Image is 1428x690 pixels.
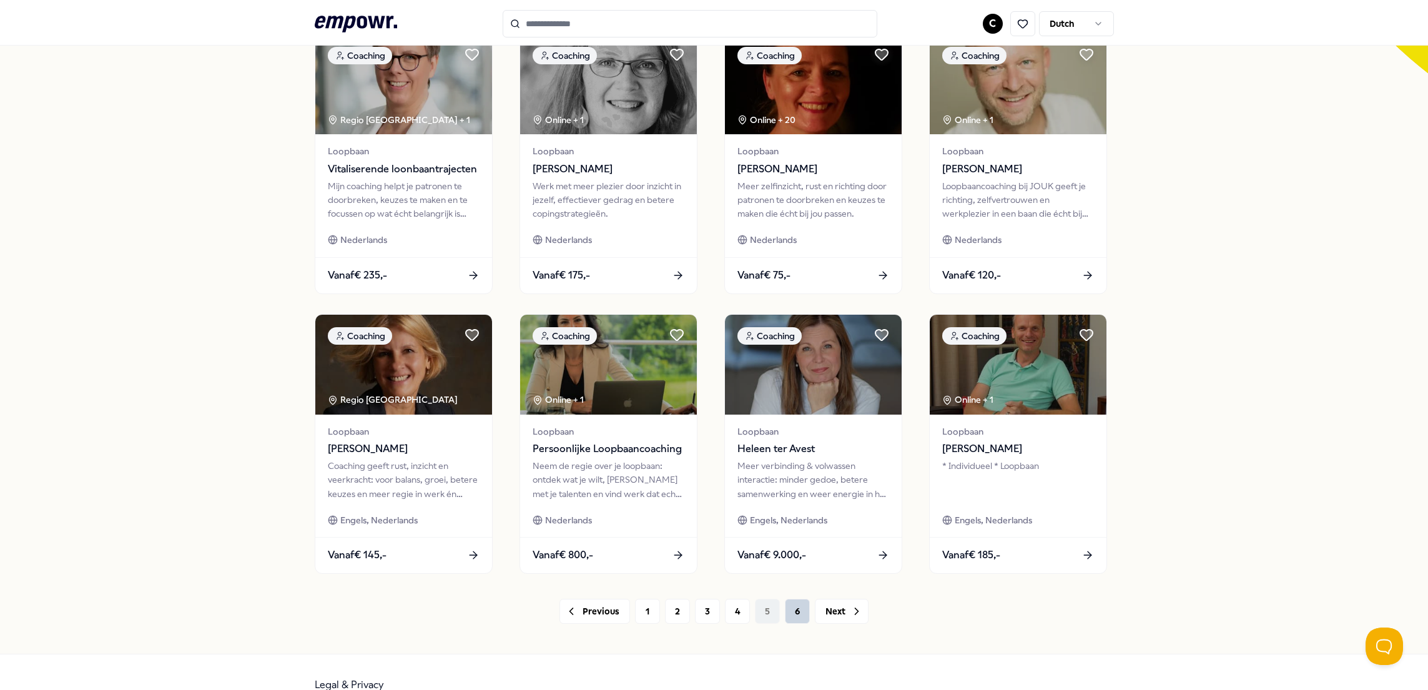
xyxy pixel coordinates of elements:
[750,233,797,247] span: Nederlands
[533,179,684,221] div: Werk met meer plezier door inzicht in jezelf, effectiever gedrag en betere copingstrategieën.
[533,425,684,438] span: Loopbaan
[725,599,750,624] button: 4
[328,161,480,177] span: Vitaliserende loonbaantrajecten
[533,393,584,407] div: Online + 1
[328,179,480,221] div: Mijn coaching helpt je patronen te doorbreken, keuzes te maken en te focussen op wat écht belangr...
[942,179,1094,221] div: Loopbaancoaching bij JOUK geeft je richting, zelfvertrouwen en werkplezier in een baan die écht b...
[328,267,387,283] span: Vanaf € 235,-
[315,315,492,415] img: package image
[737,441,889,457] span: Heleen ter Avest
[545,233,592,247] span: Nederlands
[983,14,1003,34] button: C
[942,459,1094,501] div: * Individueel * Loopbaan
[942,425,1094,438] span: Loopbaan
[533,547,593,563] span: Vanaf € 800,-
[942,113,993,127] div: Online + 1
[533,441,684,457] span: Persoonlijke Loopbaancoaching
[737,113,795,127] div: Online + 20
[315,34,492,134] img: package image
[737,425,889,438] span: Loopbaan
[503,10,877,37] input: Search for products, categories or subcategories
[519,314,697,574] a: package imageCoachingOnline + 1LoopbaanPersoonlijke LoopbaancoachingNeem de regie over je loopbaa...
[533,161,684,177] span: [PERSON_NAME]
[725,34,902,134] img: package image
[942,393,993,407] div: Online + 1
[930,34,1106,134] img: package image
[737,267,790,283] span: Vanaf € 75,-
[328,47,392,64] div: Coaching
[520,315,697,415] img: package image
[328,425,480,438] span: Loopbaan
[737,459,889,501] div: Meer verbinding & volwassen interactie: minder gedoe, betere samenwerking en weer energie in het ...
[545,513,592,527] span: Nederlands
[955,513,1032,527] span: Engels, Nederlands
[340,513,418,527] span: Engels, Nederlands
[328,441,480,457] span: [PERSON_NAME]
[929,34,1107,293] a: package imageCoachingOnline + 1Loopbaan[PERSON_NAME]Loopbaancoaching bij JOUK geeft je richting, ...
[724,34,902,293] a: package imageCoachingOnline + 20Loopbaan[PERSON_NAME]Meer zelfinzicht, rust en richting door patr...
[519,34,697,293] a: package imageCoachingOnline + 1Loopbaan[PERSON_NAME]Werk met meer plezier door inzicht in jezelf,...
[665,599,690,624] button: 2
[930,315,1106,415] img: package image
[328,547,387,563] span: Vanaf € 145,-
[737,179,889,221] div: Meer zelfinzicht, rust en richting door patronen te doorbreken en keuzes te maken die écht bij jo...
[942,327,1007,345] div: Coaching
[942,144,1094,158] span: Loopbaan
[328,459,480,501] div: Coaching geeft rust, inzicht en veerkracht: voor balans, groei, betere keuzes en meer regie in we...
[520,34,697,134] img: package image
[315,314,493,574] a: package imageCoachingRegio [GEOGRAPHIC_DATA] Loopbaan[PERSON_NAME]Coaching geeft rust, inzicht en...
[929,314,1107,574] a: package imageCoachingOnline + 1Loopbaan[PERSON_NAME]* Individueel * LoopbaanEngels, NederlandsVan...
[815,599,869,624] button: Next
[942,441,1094,457] span: [PERSON_NAME]
[328,144,480,158] span: Loopbaan
[737,144,889,158] span: Loopbaan
[533,47,597,64] div: Coaching
[942,547,1000,563] span: Vanaf € 185,-
[533,267,590,283] span: Vanaf € 175,-
[328,393,460,407] div: Regio [GEOGRAPHIC_DATA]
[785,599,810,624] button: 6
[533,113,584,127] div: Online + 1
[635,599,660,624] button: 1
[1366,628,1403,665] iframe: Help Scout Beacon - Open
[340,233,387,247] span: Nederlands
[737,161,889,177] span: [PERSON_NAME]
[725,315,902,415] img: package image
[955,233,1002,247] span: Nederlands
[737,47,802,64] div: Coaching
[942,267,1001,283] span: Vanaf € 120,-
[328,327,392,345] div: Coaching
[750,513,827,527] span: Engels, Nederlands
[942,161,1094,177] span: [PERSON_NAME]
[315,34,493,293] a: package imageCoachingRegio [GEOGRAPHIC_DATA] + 1LoopbaanVitaliserende loonbaantrajectenMijn coach...
[737,547,806,563] span: Vanaf € 9.000,-
[724,314,902,574] a: package imageCoachingLoopbaanHeleen ter AvestMeer verbinding & volwassen interactie: minder gedoe...
[559,599,630,624] button: Previous
[737,327,802,345] div: Coaching
[533,459,684,501] div: Neem de regie over je loopbaan: ontdek wat je wilt, [PERSON_NAME] met je talenten en vind werk da...
[942,47,1007,64] div: Coaching
[695,599,720,624] button: 3
[328,113,470,127] div: Regio [GEOGRAPHIC_DATA] + 1
[533,327,597,345] div: Coaching
[533,144,684,158] span: Loopbaan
